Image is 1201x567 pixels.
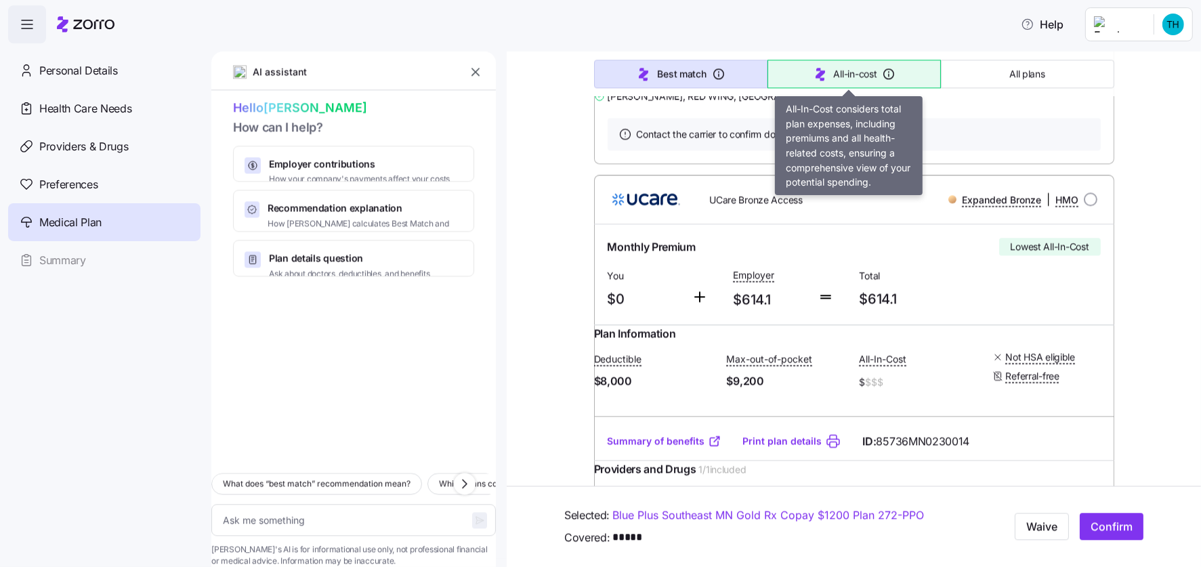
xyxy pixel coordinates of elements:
span: [PERSON_NAME]'s AI is for informational use only, not professional financial or medical advice. I... [211,544,496,567]
span: Which plans cover outpatient treatments best? [439,477,617,490]
span: What does “best match” recommendation mean? [223,477,410,490]
span: Plan details question [269,251,429,265]
span: You [608,269,681,282]
span: Waive [1026,519,1057,535]
span: Contact the carrier to confirm doctor and medication coverage [637,127,904,141]
span: Providers & Drugs [39,138,129,155]
span: Monthly Premium [608,238,696,255]
div: | [948,191,1078,208]
span: $ [860,373,982,392]
span: All-in-cost [834,67,877,81]
span: $$$ [866,375,883,389]
span: How [PERSON_NAME] calculates Best Match and All-In-Cost [268,218,463,241]
span: Expanded Bronze [962,193,1041,207]
span: How can I help? [233,118,474,138]
span: AI assistant [252,64,308,79]
span: Providers and Drugs [594,461,696,478]
span: Hello [PERSON_NAME] [233,98,474,118]
span: Lowest All-In-Cost [1011,240,1089,253]
span: $9,200 [727,373,849,390]
span: [PERSON_NAME] , RED WING, [GEOGRAPHIC_DATA] [608,89,833,103]
span: Employer contributions [269,157,450,171]
span: 85736MN0230014 [877,433,970,450]
span: ID: [863,433,970,450]
span: UCare Bronze Access [709,193,803,207]
span: Total [860,269,975,282]
span: Not HSA eligible [1006,350,1076,364]
span: $8,000 [594,373,716,390]
span: Best match [657,67,706,81]
button: What does “best match” recommendation mean? [211,473,422,495]
a: Print plan details [743,434,822,448]
span: Help [1021,16,1063,33]
button: Which plans cover outpatient treatments best? [427,473,629,495]
button: Waive [1015,513,1069,541]
span: All plans [1009,67,1045,81]
span: Deductible [594,352,642,366]
span: Covered: [564,530,610,547]
button: Help [1010,11,1074,38]
span: Recommendation explanation [268,201,463,215]
span: How your company's payments affect your costs [269,173,450,185]
span: HMO [1055,193,1078,207]
img: e361a1978c157ee756e4cd5a107d41bd [1162,14,1184,35]
button: Confirm [1080,513,1143,541]
a: Health Care Needs [8,89,201,127]
span: $0 [608,288,681,310]
a: Medical Plan [8,203,201,241]
span: Ask about doctors, deductibles, and benefits [269,268,429,280]
a: Providers & Drugs [8,127,201,165]
img: UCare [605,183,688,215]
span: Max-out-of-pocket [727,352,813,366]
span: Medical Plan [39,214,102,231]
span: 1 / 1 included [698,463,746,476]
span: $614.1 [860,288,975,310]
span: Selected: [564,507,610,524]
a: Preferences [8,165,201,203]
span: Preferences [39,176,98,193]
span: Confirm [1091,519,1133,535]
img: Employer logo [1094,16,1143,33]
a: Personal Details [8,51,201,89]
img: ai-icon.png [233,65,247,79]
span: Personal Details [39,62,118,79]
span: Health Care Needs [39,100,132,117]
span: Referral-free [1006,369,1059,383]
a: Blue Plus Southeast MN Gold Rx Copay $1200 Plan 272-PPO [612,507,924,524]
span: Plan Information [594,325,676,342]
a: Summary of benefits [608,434,721,448]
span: Employer [734,268,775,282]
span: All-In-Cost [860,352,907,366]
span: $614.1 [734,289,807,311]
